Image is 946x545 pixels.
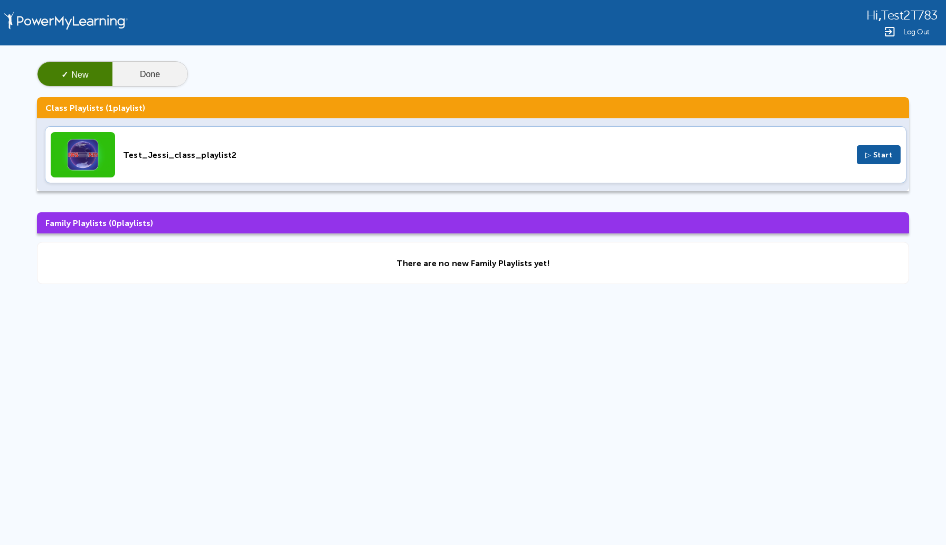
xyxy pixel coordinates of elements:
[883,25,896,38] img: Logout Icon
[866,7,938,23] div: ,
[901,497,938,537] iframe: Chat
[37,62,112,87] button: ✓New
[111,218,117,228] span: 0
[881,8,938,23] span: Test2T783
[61,70,68,79] span: ✓
[866,8,878,23] span: Hi
[51,132,115,177] img: Thumbnail
[865,151,893,159] span: ▷ Start
[108,103,113,113] span: 1
[396,258,550,268] div: There are no new Family Playlists yet!
[112,62,187,87] button: Done
[37,97,909,118] h3: Class Playlists ( playlist)
[903,28,930,36] span: Log Out
[37,212,909,233] h3: Family Playlists ( playlists)
[123,150,849,160] div: Test_Jessi_class_playlist2
[857,145,901,164] button: ▷ Start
